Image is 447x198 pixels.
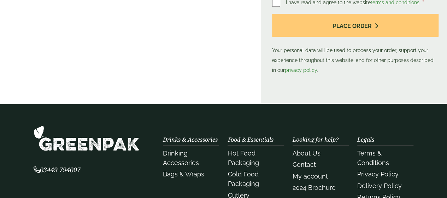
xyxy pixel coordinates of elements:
p: Your personal data will be used to process your order, support your experience throughout this we... [272,14,439,75]
a: privacy policy [285,67,317,73]
a: About Us [293,149,320,157]
a: Contact [293,161,316,168]
a: 2024 Brochure [293,184,336,191]
a: Drinking Accessories [163,149,199,166]
a: Delivery Policy [357,182,402,189]
a: Bags & Wraps [163,170,204,178]
a: Cold Food Packaging [228,170,259,187]
a: Terms & Conditions [357,149,389,166]
img: GreenPak Supplies [34,125,140,151]
a: My account [293,172,328,180]
a: 03449 794007 [34,167,81,174]
a: Hot Food Packaging [228,149,259,166]
a: Privacy Policy [357,170,399,178]
span: 03449 794007 [34,165,81,174]
button: Place order [272,14,439,37]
